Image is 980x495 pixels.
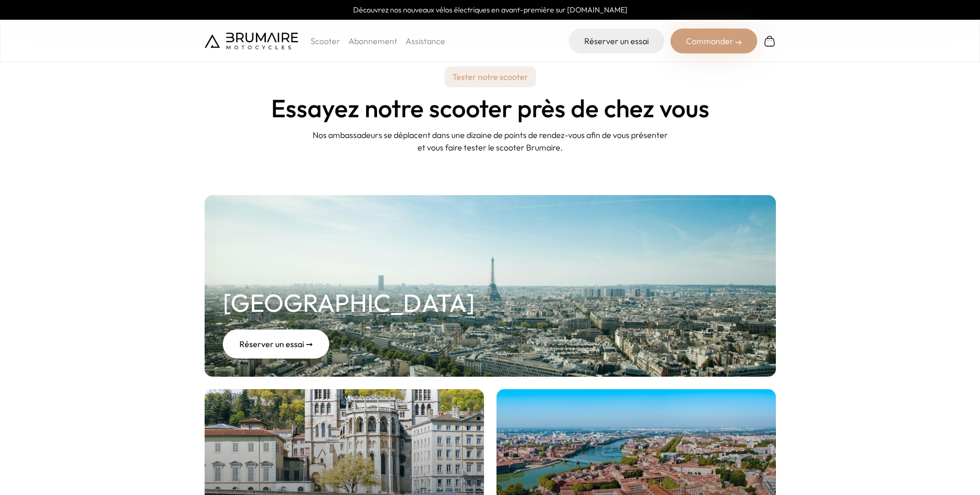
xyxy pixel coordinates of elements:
[569,29,664,53] a: Réserver un essai
[311,35,340,47] p: Scooter
[223,329,329,359] div: Réserver un essai ➞
[271,95,709,120] h1: Essayez notre scooter près de chez vous
[445,66,536,87] p: Tester notre scooter
[670,29,757,53] div: Commander
[406,36,445,46] a: Assistance
[308,129,672,154] p: Nos ambassadeurs se déplacent dans une dizaine de points de rendez-vous afin de vous présenter et...
[735,39,742,46] img: right-arrow-2.png
[205,33,298,49] img: Brumaire Motocycles
[205,195,776,377] a: [GEOGRAPHIC_DATA] Réserver un essai ➞
[223,284,475,321] h2: [GEOGRAPHIC_DATA]
[763,35,776,47] img: Panier
[348,36,397,46] a: Abonnement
